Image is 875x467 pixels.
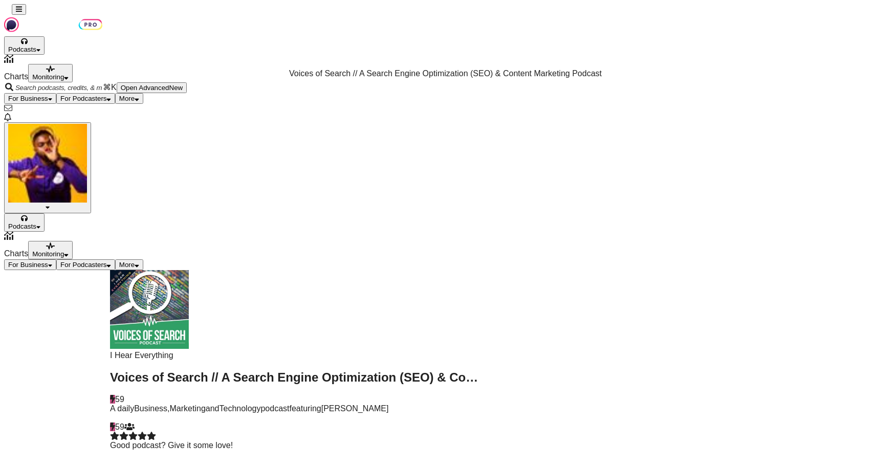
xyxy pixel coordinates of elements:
[60,95,106,102] span: For Podcasters
[110,422,765,450] div: 59Good podcast? Give it some love!
[115,395,124,404] span: 59
[110,342,189,350] a: Voices of Search // A Search Engine Optimization (SEO) & Content Marketing Podcast
[4,259,56,270] button: open menu
[289,404,388,413] span: featuring
[4,232,871,258] a: Charts
[14,83,103,92] input: Search podcasts, credits, & more...
[110,351,173,360] span: I Hear Everything
[119,261,135,269] span: More
[134,404,167,413] a: Business
[4,82,871,93] div: Search podcasts, credits, & more...
[32,73,64,81] span: Monitoring
[8,95,48,102] span: For Business
[56,259,115,270] button: open menu
[110,404,765,413] div: A daily podcast
[4,122,91,213] button: Show profile menu
[8,124,87,204] span: Logged in as flaevbeatz
[4,249,28,258] span: Charts
[169,84,183,92] span: New
[110,441,233,450] span: Good podcast? Give it some love!
[110,370,765,385] h2: Voices of Search // A Search Engine Optimization (SEO) & Content Marketing Podcast
[115,422,124,431] span: 59
[110,432,765,441] div: Community Rating: 0 out of 5
[56,93,115,104] button: open menu
[115,93,143,104] button: open menu
[4,27,102,36] a: Podchaser - Follow, Share and Rate Podcasts
[121,84,169,92] span: Open Advanced
[4,36,45,55] button: open menu
[170,404,206,413] a: Marketing
[4,113,11,122] a: Show notifications dropdown
[60,261,106,269] span: For Podcasters
[117,82,187,93] button: Open AdvancedNew
[103,83,117,92] span: ⌘ K
[28,64,73,82] button: open menu
[8,223,36,230] span: Podcasts
[110,395,124,404] a: 59
[4,72,28,81] span: Charts
[8,261,48,269] span: For Business
[115,259,143,270] button: open menu
[4,93,56,104] button: open menu
[321,404,389,413] a: Benjamin Shapiro
[119,95,135,102] span: More
[4,213,45,232] button: open menu
[8,124,87,203] img: User Profile
[110,422,124,431] a: 59
[289,69,602,78] div: Voices of Search // A Search Engine Optimization (SEO) & Content Marketing Podcast
[4,15,102,34] img: Podchaser - Follow, Share and Rate Podcasts
[4,55,871,81] a: Charts
[8,46,36,53] span: Podcasts
[167,404,169,413] span: ,
[4,104,12,113] a: Show notifications dropdown
[28,241,73,259] button: open menu
[110,270,189,349] img: Voices of Search // A Search Engine Optimization (SEO) & Content Marketing Podcast
[219,404,260,413] a: Technology
[206,404,220,413] span: and
[32,250,64,258] span: Monitoring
